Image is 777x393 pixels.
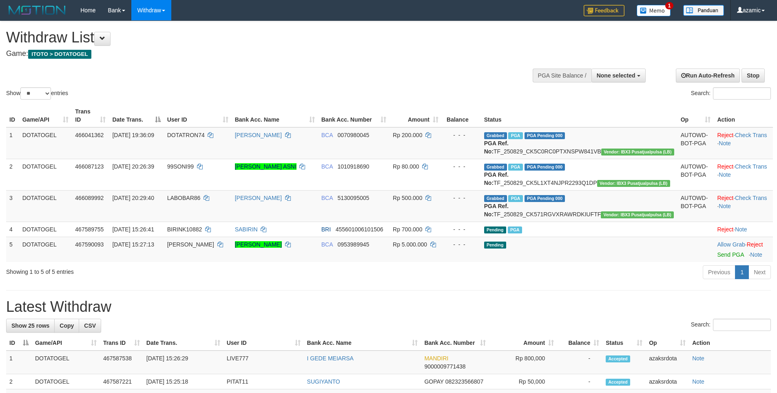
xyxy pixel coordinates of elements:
span: ITOTO > DOTATOGEL [28,50,91,59]
th: Op: activate to sort column ascending [646,335,689,351]
span: LABOBAR86 [167,195,201,201]
a: [PERSON_NAME] ASNI [235,163,297,170]
th: Bank Acc. Number: activate to sort column ascending [318,104,390,127]
td: · [714,237,773,262]
td: DOTATOGEL [19,159,72,190]
th: Trans ID: activate to sort column ascending [100,335,143,351]
span: Marked by azaksrdota [508,164,522,171]
a: CSV [79,319,101,333]
a: Check Trans [735,195,767,201]
span: Grabbed [484,195,507,202]
span: Rp 200.000 [393,132,422,138]
span: Pending [484,242,506,249]
a: Stop [742,69,765,82]
b: PGA Ref. No: [484,203,509,218]
td: TF_250829_CK5L1XT4NJPR2293Q1DP [481,159,677,190]
td: PITAT11 [224,374,304,389]
a: Reject [717,132,733,138]
span: 467589755 [75,226,104,233]
td: 1 [6,127,19,159]
a: Check Trans [735,132,767,138]
span: Copy [60,322,74,329]
div: PGA Site Balance / [533,69,591,82]
span: Marked by azaksrdota [508,132,522,139]
span: DOTATRON74 [167,132,205,138]
td: · · [714,127,773,159]
a: 1 [735,265,749,279]
span: [DATE] 20:26:39 [112,163,154,170]
td: DOTATOGEL [19,237,72,262]
th: Action [714,104,773,127]
span: 1 [665,2,674,9]
th: Balance: activate to sort column ascending [557,335,602,351]
span: Copy 0070980045 to clipboard [337,132,369,138]
div: - - - [445,131,478,139]
span: Grabbed [484,132,507,139]
th: Balance [442,104,481,127]
span: CSV [84,322,96,329]
span: BCA [321,163,333,170]
label: Show entries [6,87,68,100]
a: Previous [703,265,735,279]
span: Vendor URL: https://dashboard.q2checkout.com/secure [597,180,670,187]
td: - [557,374,602,389]
label: Search: [691,319,771,331]
th: ID [6,104,19,127]
a: [PERSON_NAME] [235,195,282,201]
img: Button%20Memo.svg [637,5,671,16]
span: 467590093 [75,241,104,248]
img: panduan.png [683,5,724,16]
span: Vendor URL: https://dashboard.q2checkout.com/secure [601,149,674,155]
td: 2 [6,374,32,389]
th: Date Trans.: activate to sort column ascending [143,335,224,351]
a: Note [692,378,704,385]
span: · [717,241,746,248]
th: Game/API: activate to sort column ascending [19,104,72,127]
th: Amount: activate to sort column ascending [390,104,442,127]
th: User ID: activate to sort column ascending [164,104,232,127]
span: PGA Pending [525,132,565,139]
a: Show 25 rows [6,319,55,333]
span: None selected [597,72,635,79]
a: Note [719,171,731,178]
a: Note [750,251,762,258]
td: azaksrdota [646,351,689,374]
span: Copy 1010918690 to clipboard [337,163,369,170]
span: BRI [321,226,331,233]
span: Marked by azaksrdota [508,195,522,202]
span: MANDIRI [424,355,448,362]
td: 1 [6,351,32,374]
th: User ID: activate to sort column ascending [224,335,304,351]
span: 466089992 [75,195,104,201]
span: [DATE] 15:26:41 [112,226,154,233]
td: · · [714,159,773,190]
span: BCA [321,132,333,138]
a: Send PGA [717,251,744,258]
td: DOTATOGEL [32,351,100,374]
th: Amount: activate to sort column ascending [489,335,557,351]
span: PGA Pending [525,164,565,171]
a: SABIRIN [235,226,258,233]
a: Reject [747,241,763,248]
div: Showing 1 to 5 of 5 entries [6,264,318,276]
th: ID: activate to sort column descending [6,335,32,351]
a: Note [719,203,731,209]
span: Accepted [606,355,630,362]
td: AUTOWD-BOT-PGA [677,190,714,222]
td: [DATE] 15:25:18 [143,374,224,389]
label: Search: [691,87,771,100]
div: - - - [445,194,478,202]
a: SUGIYANTO [307,378,340,385]
th: Status [481,104,677,127]
span: BCA [321,195,333,201]
span: Grabbed [484,164,507,171]
th: Op: activate to sort column ascending [677,104,714,127]
th: Date Trans.: activate to sort column descending [109,104,164,127]
th: Bank Acc. Name: activate to sort column ascending [304,335,421,351]
td: 5 [6,237,19,262]
img: MOTION_logo.png [6,4,68,16]
span: Accepted [606,379,630,386]
a: Reject [717,226,733,233]
span: Copy 455601006101506 to clipboard [336,226,383,233]
td: DOTATOGEL [19,222,72,237]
